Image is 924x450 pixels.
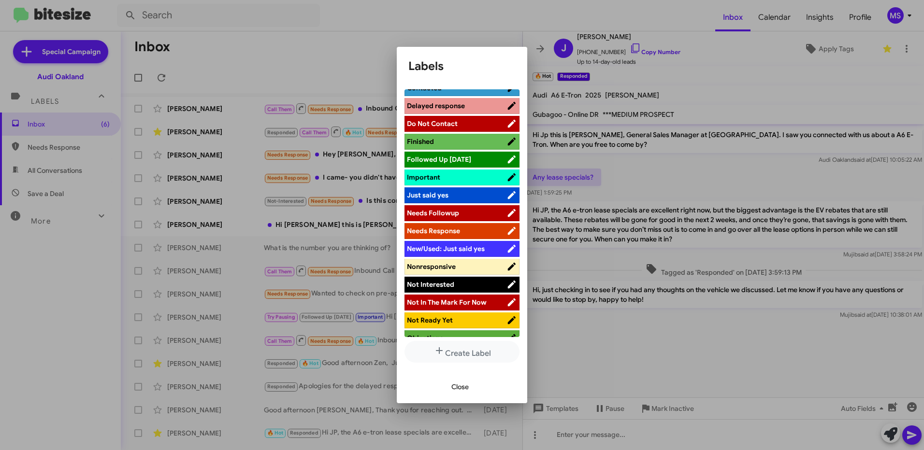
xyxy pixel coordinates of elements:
[407,137,434,146] span: Finished
[407,209,459,217] span: Needs Followup
[407,334,443,342] span: Objections
[408,58,516,74] h1: Labels
[407,226,460,235] span: Needs Response
[407,173,440,182] span: Important
[407,119,458,128] span: Do Not Contact
[404,341,520,363] button: Create Label
[407,191,448,199] span: Just said yes
[451,378,469,395] span: Close
[407,316,453,324] span: Not Ready Yet
[407,101,465,110] span: Delayed response
[407,262,456,271] span: Nonresponsive
[444,378,476,395] button: Close
[407,298,487,307] span: Not In The Mark For Now
[407,244,485,253] span: New/Used: Just said yes
[407,280,454,289] span: Not Interested
[407,155,471,164] span: Followed Up [DATE]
